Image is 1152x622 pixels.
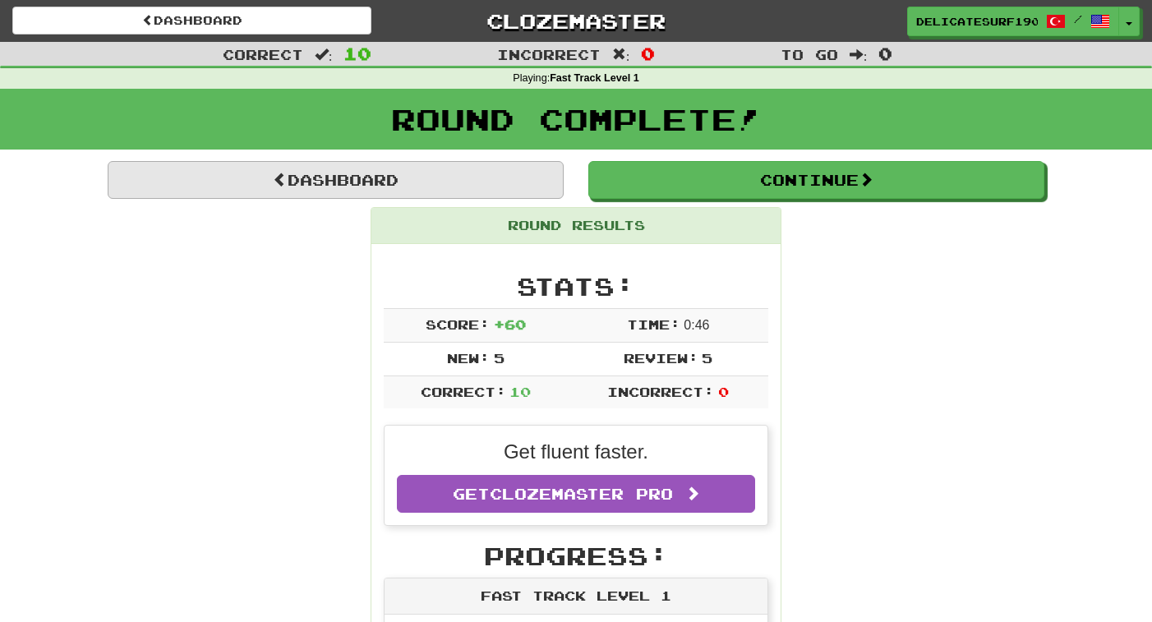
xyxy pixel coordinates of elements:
a: Dashboard [12,7,371,35]
span: 10 [509,384,531,399]
span: Incorrect: [607,384,714,399]
h2: Progress: [384,542,768,569]
button: Continue [588,161,1044,199]
span: / [1074,13,1082,25]
span: 0 [878,44,892,63]
span: Score: [426,316,490,332]
a: GetClozemaster Pro [397,475,755,513]
a: DelicateSurf190 / [907,7,1119,36]
div: Round Results [371,208,781,244]
span: 0 [718,384,729,399]
span: : [850,48,868,62]
span: Clozemaster Pro [490,485,673,503]
span: 0 [641,44,655,63]
div: Fast Track Level 1 [385,578,767,615]
strong: Fast Track Level 1 [550,72,639,84]
span: 5 [702,350,712,366]
span: 5 [494,350,505,366]
span: : [612,48,630,62]
span: Incorrect [497,46,601,62]
h1: Round Complete! [6,103,1146,136]
a: Dashboard [108,161,564,199]
span: : [315,48,333,62]
span: 0 : 46 [684,318,709,332]
span: + 60 [494,316,526,332]
span: New: [447,350,490,366]
span: Correct [223,46,303,62]
a: Clozemaster [396,7,755,35]
h2: Stats: [384,273,768,300]
span: Time: [627,316,680,332]
span: Correct: [421,384,506,399]
span: Review: [624,350,698,366]
span: 10 [343,44,371,63]
span: DelicateSurf190 [916,14,1038,29]
span: To go [781,46,838,62]
p: Get fluent faster. [397,438,755,466]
